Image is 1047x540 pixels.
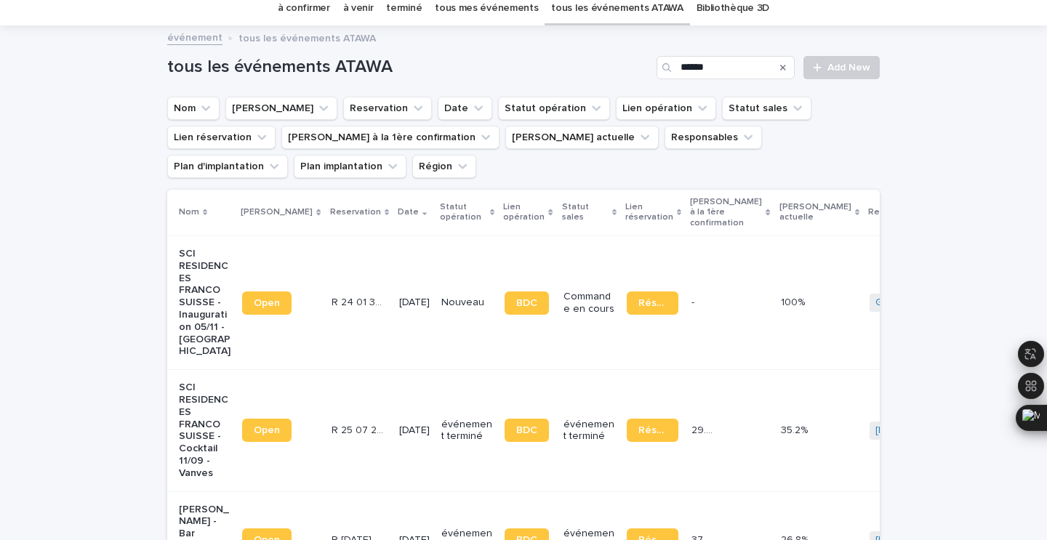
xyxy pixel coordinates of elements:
[330,204,381,220] p: Reservation
[438,97,492,120] button: Date
[875,297,954,309] a: Garance Oboeuf
[516,425,537,435] span: BDC
[562,199,609,226] p: Statut sales
[179,204,199,220] p: Nom
[242,419,292,442] a: Open
[167,126,276,149] button: Lien réservation
[691,294,697,309] p: -
[503,199,545,226] p: Lien opération
[167,28,222,45] a: événement
[625,199,673,226] p: Lien réservation
[294,155,406,178] button: Plan implantation
[332,422,386,437] p: R 25 07 2460
[505,126,659,149] button: Marge actuelle
[399,424,430,437] p: [DATE]
[281,126,500,149] button: Marge à la 1ère confirmation
[254,298,280,308] span: Open
[781,422,811,437] p: 35.2%
[498,97,610,120] button: Statut opération
[827,63,870,73] span: Add New
[167,97,220,120] button: Nom
[343,97,432,120] button: Reservation
[616,97,716,120] button: Lien opération
[167,57,651,78] h1: tous les événements ATAWA
[241,204,313,220] p: [PERSON_NAME]
[627,291,678,315] a: Réservation
[657,56,795,79] input: Search
[638,298,667,308] span: Réservation
[332,294,386,309] p: R 24 01 3418
[505,419,549,442] a: BDC
[665,126,762,149] button: Responsables
[868,204,927,220] p: Responsables
[779,199,851,226] p: [PERSON_NAME] actuelle
[516,298,537,308] span: BDC
[242,291,292,315] a: Open
[691,422,721,437] p: 29.3 %
[781,294,808,309] p: 100%
[440,199,486,226] p: Statut opération
[690,194,762,231] p: [PERSON_NAME] à la 1ère confirmation
[563,419,615,443] p: événement terminé
[238,29,376,45] p: tous les événements ATAWA
[398,204,419,220] p: Date
[225,97,337,120] button: Lien Stacker
[638,425,667,435] span: Réservation
[875,424,955,437] a: [PERSON_NAME]
[441,297,493,309] p: Nouveau
[803,56,880,79] a: Add New
[179,248,230,358] p: SCI RESIDENCES FRANCO SUISSE - Inauguration 05/11 - [GEOGRAPHIC_DATA]
[505,291,549,315] a: BDC
[441,419,493,443] p: événement terminé
[179,382,230,479] p: SCI RESIDENCES FRANCO SUISSE - Cocktail 11/09 - Vanves
[412,155,476,178] button: Région
[167,155,288,178] button: Plan d'implantation
[563,291,615,315] p: Commande en cours
[254,425,280,435] span: Open
[399,297,430,309] p: [DATE]
[627,419,678,442] a: Réservation
[722,97,811,120] button: Statut sales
